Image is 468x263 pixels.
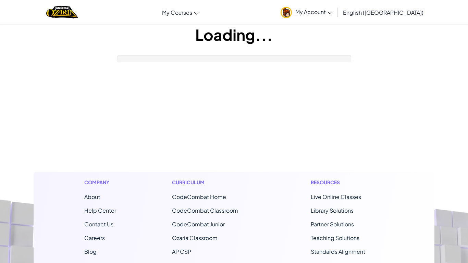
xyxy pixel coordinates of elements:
img: Home [46,5,78,19]
a: Careers [84,234,105,241]
h1: Resources [311,179,384,186]
a: English ([GEOGRAPHIC_DATA]) [340,3,427,22]
span: English ([GEOGRAPHIC_DATA]) [343,9,423,16]
span: Contact Us [84,221,113,228]
a: About [84,193,100,200]
h1: Company [84,179,116,186]
img: avatar [281,7,292,18]
a: Standards Alignment [311,248,365,255]
a: Teaching Solutions [311,234,359,241]
a: Library Solutions [311,207,354,214]
a: Blog [84,248,97,255]
a: Help Center [84,207,116,214]
a: My Account [277,1,335,23]
a: Ozaria by CodeCombat logo [46,5,78,19]
span: CodeCombat Home [172,193,226,200]
a: AP CSP [172,248,191,255]
a: Live Online Classes [311,193,361,200]
a: Ozaria Classroom [172,234,218,241]
span: My Account [295,8,332,15]
a: CodeCombat Junior [172,221,225,228]
span: My Courses [162,9,192,16]
a: My Courses [159,3,202,22]
a: CodeCombat Classroom [172,207,238,214]
a: Partner Solutions [311,221,354,228]
h1: Curriculum [172,179,255,186]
